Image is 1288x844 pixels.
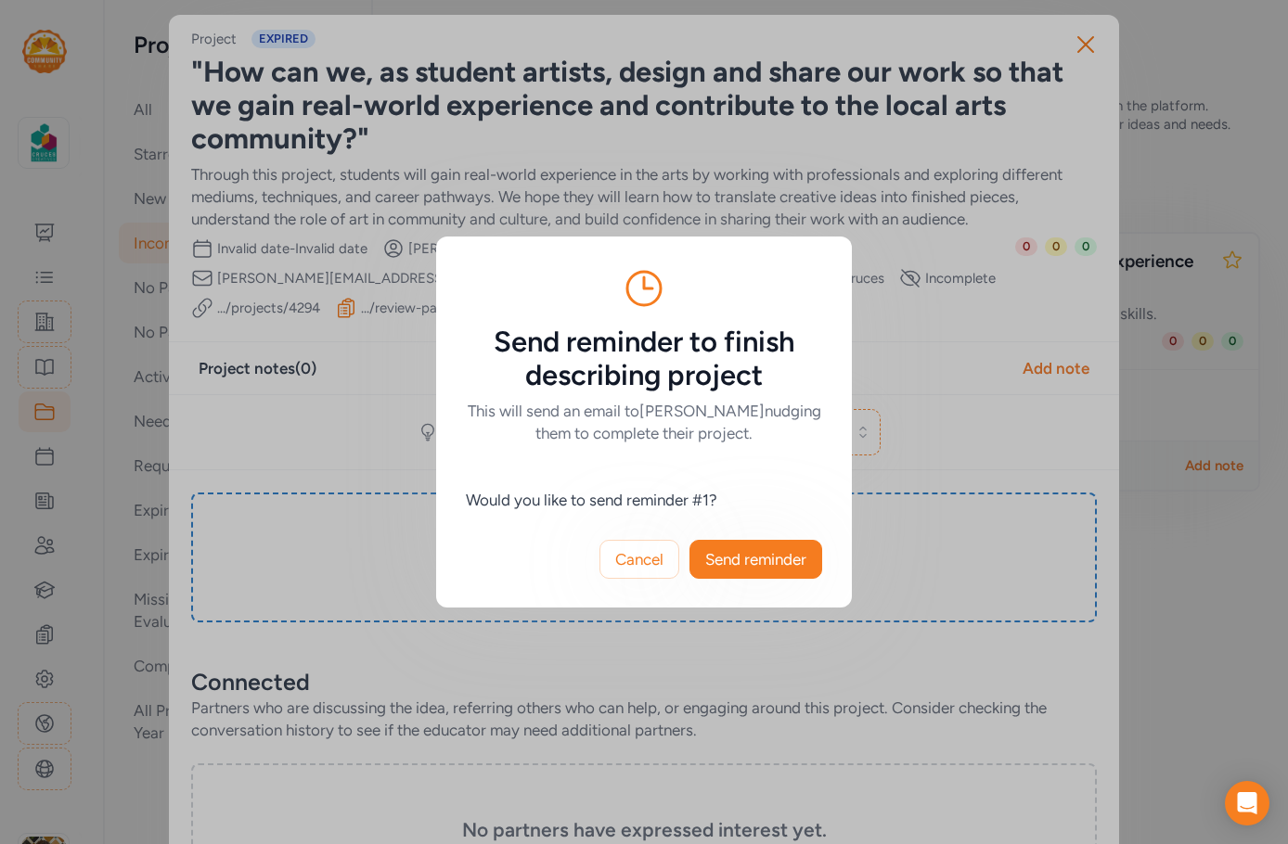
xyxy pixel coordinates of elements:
[705,548,806,570] span: Send reminder
[689,540,822,579] button: Send reminder
[615,548,663,570] span: Cancel
[466,489,822,511] div: Would you like to send reminder # 1 ?
[599,540,679,579] button: Cancel
[466,326,822,392] h5: Send reminder to finish describing project
[468,402,821,442] span: This will send an email to [PERSON_NAME] nudging them to complete their project.
[1225,781,1269,825] div: Open Intercom Messenger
